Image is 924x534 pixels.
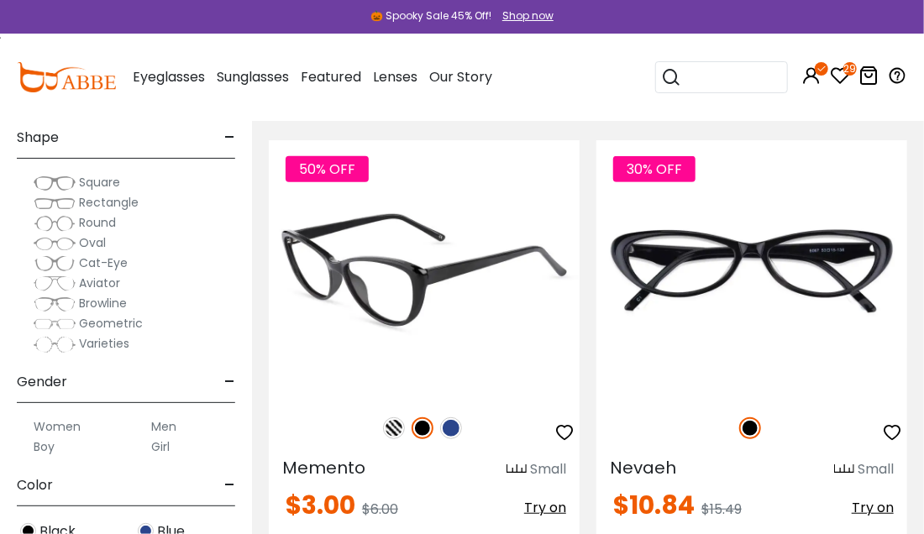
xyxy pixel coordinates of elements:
span: - [224,362,235,402]
img: Pattern [383,417,405,439]
span: - [224,465,235,505]
img: Cat-Eye.png [34,255,76,272]
img: Browline.png [34,296,76,312]
span: - [224,118,235,158]
img: Blue [440,417,462,439]
img: Round.png [34,215,76,232]
div: 🎃 Spooky Sale 45% Off! [370,8,491,24]
span: $3.00 [286,487,355,523]
span: Try on [852,498,894,517]
div: Small [530,459,566,479]
span: $10.84 [613,487,695,523]
img: Rectangle.png [34,195,76,212]
span: Cat-Eye [79,254,128,271]
div: Shop now [502,8,554,24]
button: Try on [524,493,566,523]
img: abbeglasses.com [17,62,116,92]
div: Small [858,459,894,479]
label: Girl [151,437,170,457]
span: $6.00 [362,500,398,519]
img: Black [739,417,761,439]
span: $15.49 [701,500,742,519]
label: Women [34,416,81,437]
span: Our Story [429,67,492,86]
span: Lenses [373,67,417,86]
span: 50% OFF [286,156,369,182]
span: Gender [17,362,67,402]
img: size ruler [834,463,854,476]
img: size ruler [507,463,527,476]
span: Shape [17,118,59,158]
img: Oval.png [34,235,76,252]
span: Color [17,465,53,505]
a: Shop now [494,8,554,23]
span: 30% OFF [613,156,696,182]
i: 29 [843,62,857,76]
img: Varieties.png [34,336,76,353]
span: Rectangle [79,194,139,211]
span: Nevaeh [610,456,676,479]
span: Try on [524,498,566,517]
span: Sunglasses [217,67,289,86]
span: Memento [282,456,365,479]
img: Aviator.png [34,275,76,292]
img: Black [412,417,433,439]
img: Square.png [34,175,76,191]
span: Square [79,174,120,191]
span: Round [79,214,116,231]
span: Geometric [79,315,143,332]
span: Oval [79,234,106,251]
span: Varieties [79,335,129,352]
span: Browline [79,295,127,311]
a: 29 [830,69,850,88]
label: Men [151,416,176,437]
span: Aviator [79,275,120,291]
img: Black Nevaeh - Acetate ,Universal Bridge Fit [596,140,907,399]
img: Geometric.png [34,316,76,332]
span: Eyeglasses [133,67,205,86]
img: Black Memento - Acetate ,Universal Bridge Fit [269,140,580,399]
span: Featured [301,67,361,86]
label: Boy [34,437,55,457]
button: Try on [852,493,894,523]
